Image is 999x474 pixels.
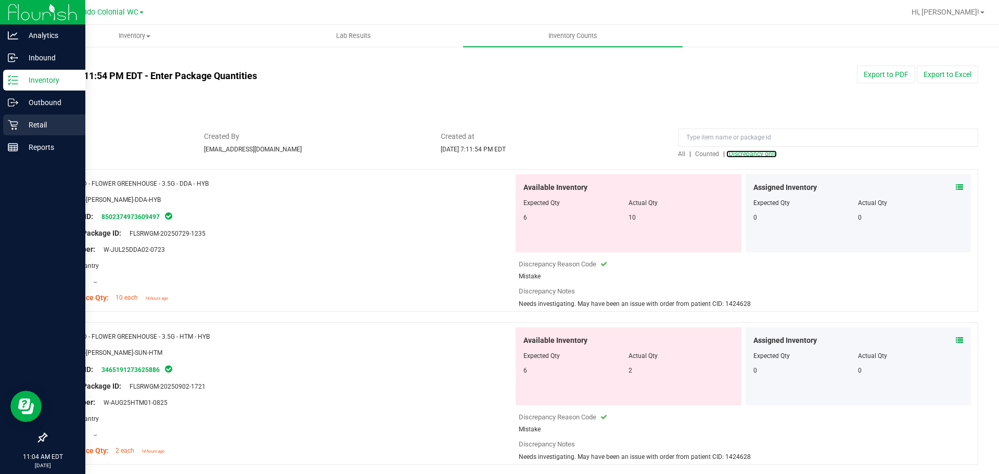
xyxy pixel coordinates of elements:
[678,150,685,158] span: All
[629,214,636,221] span: 10
[629,199,658,207] span: Actual Qty
[124,230,206,237] span: FLSRWGM-20250729-1235
[441,131,662,142] span: Created at
[519,413,596,421] span: Discrepancy Reason Code
[69,8,138,17] span: Orlando Colonial WC
[73,196,161,203] span: FLO-[PERSON_NAME]-DDA-HYB
[5,452,81,462] p: 11:04 AM EDT
[145,296,168,301] span: 14 hours ago
[164,211,173,221] span: In Sync
[523,214,527,221] span: 6
[25,25,244,47] a: Inventory
[523,199,560,207] span: Expected Qty
[124,383,206,390] span: FLSRWGM-20250902-1721
[79,333,210,340] span: FD - FLOWER GREENHOUSE - 3.5G - HTM - HYB
[46,131,188,142] span: Status
[917,66,978,83] button: Export to Excel
[79,180,209,187] span: FD - FLOWER GREENHOUSE - 3.5G - DDA - HYB
[519,439,973,450] div: Discrepancy Notes
[18,74,81,86] p: Inventory
[857,66,915,83] button: Export to PDF
[519,286,973,297] div: Discrepancy Notes
[73,349,162,356] span: FLO-[PERSON_NAME]-SUN-HTM
[695,150,719,158] span: Counted
[5,462,81,469] p: [DATE]
[116,294,138,301] span: 10 each
[101,213,160,221] a: 8502374973609497
[8,53,18,63] inline-svg: Inbound
[441,146,506,153] span: [DATE] 7:11:54 PM EDT
[54,229,121,237] span: Original Package ID:
[726,150,777,158] a: Discrepancy only
[678,129,978,147] input: Type item name or package id
[519,453,751,460] span: Needs investigating. May have been an issue with order from patient CID: 1424628
[753,198,859,208] div: Expected Qty
[164,364,173,374] span: In Sync
[519,426,541,433] span: Mistake
[8,30,18,41] inline-svg: Analytics
[693,150,723,158] a: Counted
[18,52,81,64] p: Inbound
[8,97,18,108] inline-svg: Outbound
[8,75,18,85] inline-svg: Inventory
[98,399,168,406] span: W-AUG25HTM01-0825
[523,335,587,346] span: Available Inventory
[54,382,121,390] span: Original Package ID:
[723,150,725,158] span: |
[8,120,18,130] inline-svg: Retail
[101,366,160,374] a: 3465191273625886
[629,367,632,374] span: 2
[204,131,426,142] span: Created By
[18,119,81,131] p: Retail
[523,352,560,360] span: Expected Qty
[858,367,862,374] span: 0
[25,31,244,41] span: Inventory
[204,146,302,153] span: [EMAIL_ADDRESS][DOMAIN_NAME]
[75,262,99,270] span: Pantry
[858,198,963,208] div: Actual Qty
[8,142,18,152] inline-svg: Reports
[753,351,859,361] div: Expected Qty
[18,96,81,109] p: Outbound
[88,278,97,286] span: --
[46,71,583,81] h4: [DATE] 7:11:54 PM EDT - Enter Package Quantities
[322,31,385,41] span: Lab Results
[18,29,81,42] p: Analytics
[244,25,463,47] a: Lab Results
[523,182,587,193] span: Available Inventory
[18,141,81,153] p: Reports
[98,246,165,253] span: W-JUL25DDA02-0723
[858,214,862,221] span: 0
[912,8,979,16] span: Hi, [PERSON_NAME]!
[141,449,164,454] span: 14 hours ago
[75,415,99,422] span: Pantry
[523,367,527,374] span: 6
[629,352,658,360] span: Actual Qty
[753,366,859,375] div: 0
[753,213,859,222] div: 0
[753,182,817,193] span: Assigned Inventory
[10,391,42,422] iframe: Resource center
[678,150,689,158] a: All
[88,431,97,439] span: --
[519,273,541,280] span: Mistake
[463,25,682,47] a: Inventory Counts
[519,300,751,308] span: Needs investigating. May have been an issue with order from patient CID: 1424628
[729,150,777,158] span: Discrepancy only
[116,447,134,454] span: 2 each
[753,335,817,346] span: Assigned Inventory
[858,351,963,361] div: Actual Qty
[534,31,611,41] span: Inventory Counts
[519,260,596,268] span: Discrepancy Reason Code
[689,150,691,158] span: |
